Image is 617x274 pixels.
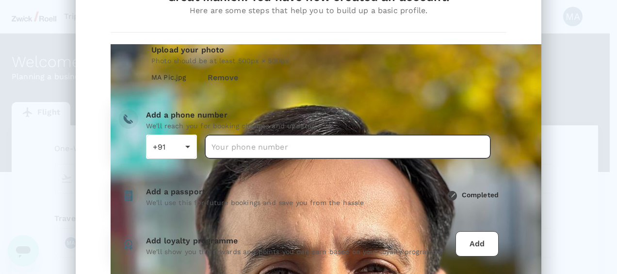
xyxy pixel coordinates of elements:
[118,186,138,205] img: add-passport
[146,121,491,131] p: We'll reach you for booking changes and updates
[146,247,452,257] p: We'll show you the rewards and points you can earn based on your loyalty programme
[151,56,506,66] p: Photo should be at least 500px × 500px
[462,190,499,200] div: Completed
[111,5,506,17] div: Here are some steps that help you to build up a basic profile.
[118,235,138,255] img: add-loyalty
[146,198,438,207] p: We'll use this for future bookings and save you from the hassle
[151,73,186,81] span: MA Pic.jpg
[146,186,438,198] div: Add a passport
[205,135,491,159] input: Your phone number
[146,135,197,159] div: +91
[194,66,252,90] button: Remove
[151,44,506,56] div: Upload your photo
[153,142,165,152] span: +91
[146,235,452,247] div: Add loyalty programme
[455,231,499,257] button: Add
[118,109,138,129] img: add-phone-number
[146,109,491,121] div: Add a phone number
